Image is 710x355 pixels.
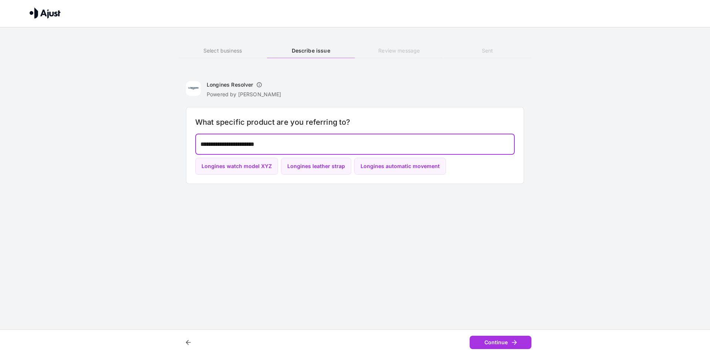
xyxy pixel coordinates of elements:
[195,158,278,175] button: Longines watch model XYZ
[30,7,61,19] img: Ajust
[354,158,446,175] button: Longines automatic movement
[443,47,531,55] h6: Sent
[186,81,201,96] img: Longines
[207,81,253,88] h6: Longines Resolver
[207,91,281,98] p: Powered by [PERSON_NAME]
[267,47,355,55] h6: Describe issue
[179,47,267,55] h6: Select business
[355,47,443,55] h6: Review message
[470,336,531,349] button: Continue
[281,158,351,175] button: Longines leather strap
[195,116,515,128] h6: What specific product are you referring to?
